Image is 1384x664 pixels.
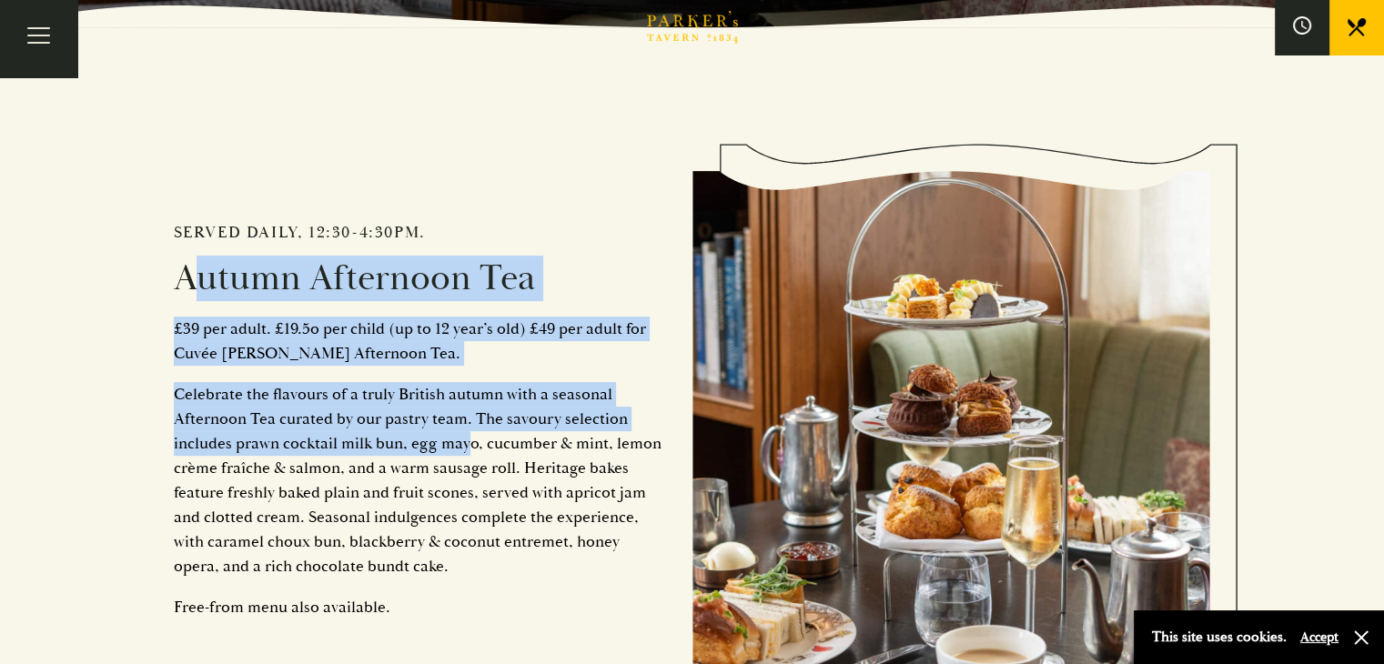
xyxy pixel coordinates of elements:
h2: Served daily, 12:30-4:30pm. [174,223,665,243]
h2: Autumn Afternoon Tea [174,257,665,300]
p: Celebrate the flavours of a truly British autumn with a seasonal Afternoon Tea curated by our pas... [174,382,665,578]
button: Close and accept [1352,629,1370,647]
p: Free-from menu also available. [174,595,665,619]
p: £39 per adult. £19.5o per child (up to 12 year’s old) £49 per adult for Cuvée [PERSON_NAME] After... [174,317,665,366]
button: Accept [1300,629,1339,646]
p: This site uses cookies. [1152,624,1287,650]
